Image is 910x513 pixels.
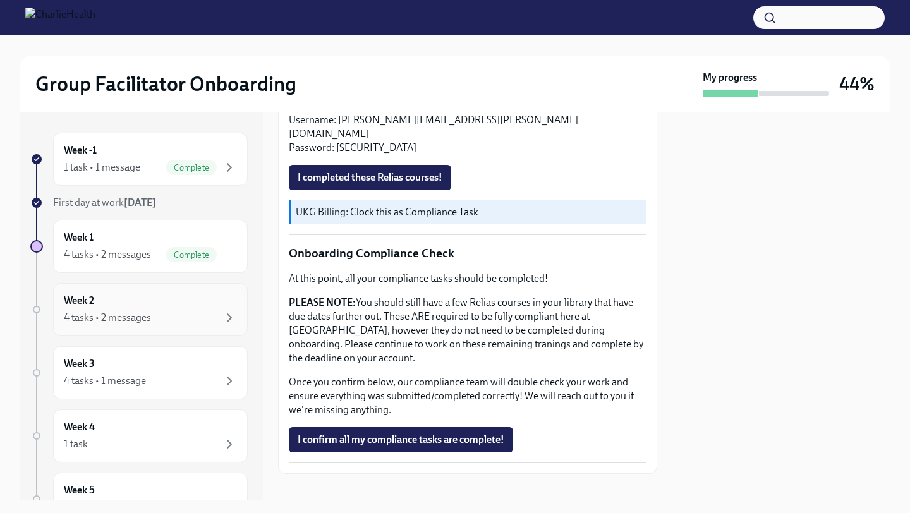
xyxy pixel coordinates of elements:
[64,374,146,388] div: 4 tasks • 1 message
[289,272,646,286] p: At this point, all your compliance tasks should be completed!
[289,165,451,190] button: I completed these Relias courses!
[64,143,97,157] h6: Week -1
[64,357,95,371] h6: Week 3
[839,73,875,95] h3: 44%
[289,427,513,452] button: I confirm all my compliance tasks are complete!
[703,71,757,85] strong: My progress
[30,220,248,273] a: Week 14 tasks • 2 messagesComplete
[64,248,151,262] div: 4 tasks • 2 messages
[30,409,248,462] a: Week 41 task
[64,294,94,308] h6: Week 2
[289,245,646,262] p: Onboarding Compliance Check
[124,196,156,208] strong: [DATE]
[289,99,646,155] p: 🎓 Username: [PERSON_NAME][EMAIL_ADDRESS][PERSON_NAME][DOMAIN_NAME] Password: [SECURITY_DATA]
[25,8,95,28] img: CharlieHealth
[289,296,646,365] p: You should still have a few Relias courses in your library that have due dates further out. These...
[64,231,94,244] h6: Week 1
[30,283,248,336] a: Week 24 tasks • 2 messages
[64,420,95,434] h6: Week 4
[35,71,296,97] h2: Group Facilitator Onboarding
[53,196,156,208] span: First day at work
[289,296,356,308] strong: PLEASE NOTE:
[30,133,248,186] a: Week -11 task • 1 messageComplete
[298,433,504,446] span: I confirm all my compliance tasks are complete!
[298,171,442,184] span: I completed these Relias courses!
[166,250,217,260] span: Complete
[64,437,88,451] div: 1 task
[30,196,248,210] a: First day at work[DATE]
[64,483,95,497] h6: Week 5
[289,375,646,417] p: Once you confirm below, our compliance team will double check your work and ensure everything was...
[64,160,140,174] div: 1 task • 1 message
[296,205,641,219] p: UKG Billing: Clock this as Compliance Task
[64,311,151,325] div: 4 tasks • 2 messages
[30,346,248,399] a: Week 34 tasks • 1 message
[166,163,217,172] span: Complete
